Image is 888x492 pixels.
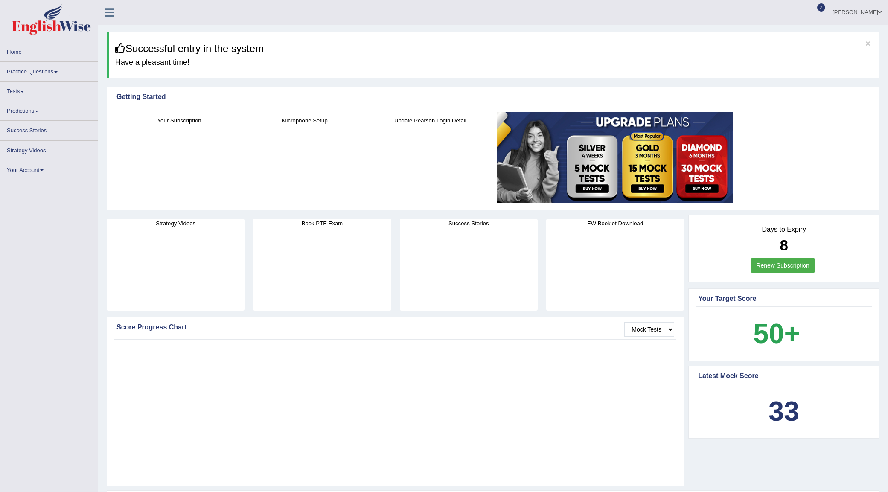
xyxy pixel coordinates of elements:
a: Predictions [0,101,98,118]
h4: Have a pleasant time! [115,58,873,67]
a: Success Stories [0,121,98,137]
a: Your Account [0,160,98,177]
div: Getting Started [116,92,870,102]
h4: Book PTE Exam [253,219,391,228]
span: 2 [817,3,826,12]
img: small5.jpg [497,112,733,203]
h3: Successful entry in the system [115,43,873,54]
div: Score Progress Chart [116,322,674,332]
b: 50+ [753,318,800,349]
button: × [865,39,871,48]
b: 33 [769,396,799,427]
b: 8 [780,237,788,253]
h4: Update Pearson Login Detail [372,116,489,125]
div: Latest Mock Score [698,371,870,381]
h4: Strategy Videos [107,219,245,228]
h4: Microphone Setup [246,116,363,125]
a: Tests [0,82,98,98]
a: Home [0,42,98,59]
div: Your Target Score [698,294,870,304]
a: Renew Subscription [751,258,815,273]
h4: Your Subscription [121,116,238,125]
a: Practice Questions [0,62,98,79]
h4: Success Stories [400,219,538,228]
h4: EW Booklet Download [546,219,684,228]
a: Strategy Videos [0,141,98,157]
h4: Days to Expiry [698,226,870,233]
